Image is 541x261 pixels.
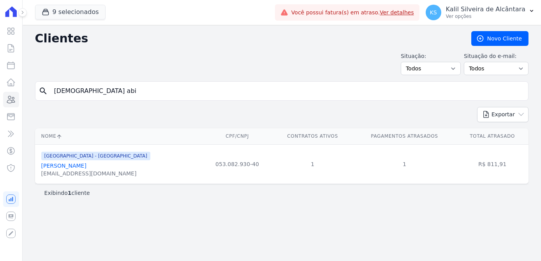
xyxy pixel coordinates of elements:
p: Kalil Silveira de Alcântara [446,5,525,13]
button: Exportar [477,107,529,122]
span: [GEOGRAPHIC_DATA] - [GEOGRAPHIC_DATA] [41,152,150,160]
span: Você possui fatura(s) em atraso. [291,9,414,17]
p: Ver opções [446,13,525,19]
td: 1 [353,144,456,184]
h2: Clientes [35,32,459,46]
input: Buscar por nome, CPF ou e-mail [49,83,525,99]
p: Exibindo cliente [44,189,90,197]
button: 9 selecionados [35,5,106,19]
div: [EMAIL_ADDRESS][DOMAIN_NAME] [41,170,150,177]
label: Situação do e-mail: [464,52,529,60]
th: Contratos Ativos [272,128,352,144]
label: Situação: [401,52,461,60]
a: [PERSON_NAME] [41,163,86,169]
button: KS Kalil Silveira de Alcântara Ver opções [419,2,541,23]
a: Ver detalhes [380,9,414,16]
i: search [39,86,48,96]
b: 1 [68,190,72,196]
a: Novo Cliente [471,31,529,46]
td: R$ 811,91 [456,144,529,184]
th: Pagamentos Atrasados [353,128,456,144]
td: 1 [272,144,352,184]
th: Total Atrasado [456,128,529,144]
th: CPF/CNPJ [202,128,273,144]
td: 053.082.930-40 [202,144,273,184]
span: KS [430,10,437,15]
th: Nome [35,128,202,144]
